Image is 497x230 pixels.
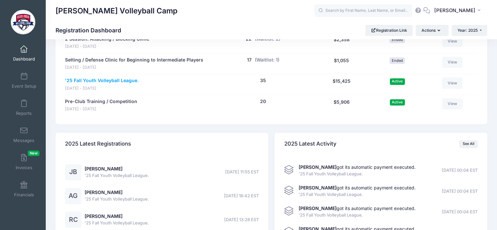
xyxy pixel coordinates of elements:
[8,178,40,201] a: Financials
[28,150,40,156] span: New
[65,98,137,105] a: Pre-Club Training / Competition
[85,166,123,171] a: [PERSON_NAME]
[224,217,259,223] span: [DATE] 13:28 EST
[65,164,81,180] div: JB
[8,150,40,173] a: InvoicesNew
[8,69,40,92] a: Event Setup
[12,83,36,89] span: Event Setup
[299,191,416,198] span: '25 Fall Youth Volleyball League.
[65,217,81,223] a: RC
[85,220,149,226] span: '25 Fall Youth Volleyball League.
[65,211,81,228] div: RC
[442,188,478,195] span: [DATE] 00:04 EST
[442,77,463,88] a: View
[442,167,478,174] span: [DATE] 00:04 EST
[284,134,337,153] h4: 2025 Latest Activity
[13,56,35,62] span: Dashboard
[390,78,405,84] span: Active
[365,25,413,36] a: Registration Link
[260,77,266,84] button: 35
[434,7,475,14] span: [PERSON_NAME]
[430,3,487,18] button: [PERSON_NAME]
[16,111,32,116] span: Reports
[65,106,137,112] span: [DATE] - [DATE]
[65,57,203,63] a: Setting / Defense Clinic for Beginning to Intermediate Players
[65,134,131,153] h4: 2025 Latest Registrations
[56,27,127,34] h1: Registration Dashboard
[442,98,463,109] a: View
[56,3,177,18] h1: [PERSON_NAME] Volleyball Camp
[299,171,416,177] span: '25 Fall Youth Volleyball League.
[313,98,371,112] div: $5,906
[313,57,371,71] div: $1,055
[314,4,412,17] input: Search by First Name, Last Name, or Email...
[8,42,40,65] a: Dashboard
[8,123,40,146] a: Messages
[299,185,337,190] strong: [PERSON_NAME]
[65,188,81,204] div: AG
[313,36,371,50] div: $2,358
[85,189,123,195] a: [PERSON_NAME]
[247,57,252,63] button: 17
[260,98,266,105] button: 20
[299,212,416,219] span: '25 Fall Youth Volleyball League.
[16,165,32,170] span: Invoices
[442,209,478,215] span: [DATE] 00:04 EST
[225,169,259,175] span: [DATE] 11:55 EST
[299,205,337,211] strong: [PERSON_NAME]
[65,193,81,199] a: AG
[65,169,81,175] a: JB
[389,37,405,43] span: Ended
[442,36,463,47] a: View
[299,164,416,170] a: [PERSON_NAME]got its automatic payment executed.
[299,205,416,211] a: [PERSON_NAME]got its automatic payment executed.
[224,193,259,199] span: [DATE] 18:42 EST
[452,25,487,36] button: Year: 2025
[457,28,478,33] span: Year: 2025
[299,185,416,190] a: [PERSON_NAME]got its automatic payment executed.
[65,64,203,71] span: [DATE] - [DATE]
[14,192,34,198] span: Financials
[299,164,337,170] strong: [PERSON_NAME]
[65,44,149,50] span: [DATE] - [DATE]
[459,140,478,148] a: See All
[85,172,149,179] span: '25 Fall Youth Volleyball League.
[389,57,405,63] span: Ended
[85,213,123,219] a: [PERSON_NAME]
[442,57,463,68] a: View
[390,99,405,105] span: Active
[65,77,139,84] a: '25 Fall Youth Volleyball League.
[13,138,34,143] span: Messages
[8,96,40,119] a: Reports
[255,57,279,63] button: (Waitlist: 1)
[65,85,139,92] span: [DATE] - [DATE]
[416,25,448,36] button: Actions
[85,196,149,203] span: '25 Fall Youth Volleyball League.
[313,77,371,91] div: $15,425
[11,10,35,34] img: David Rubio Volleyball Camp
